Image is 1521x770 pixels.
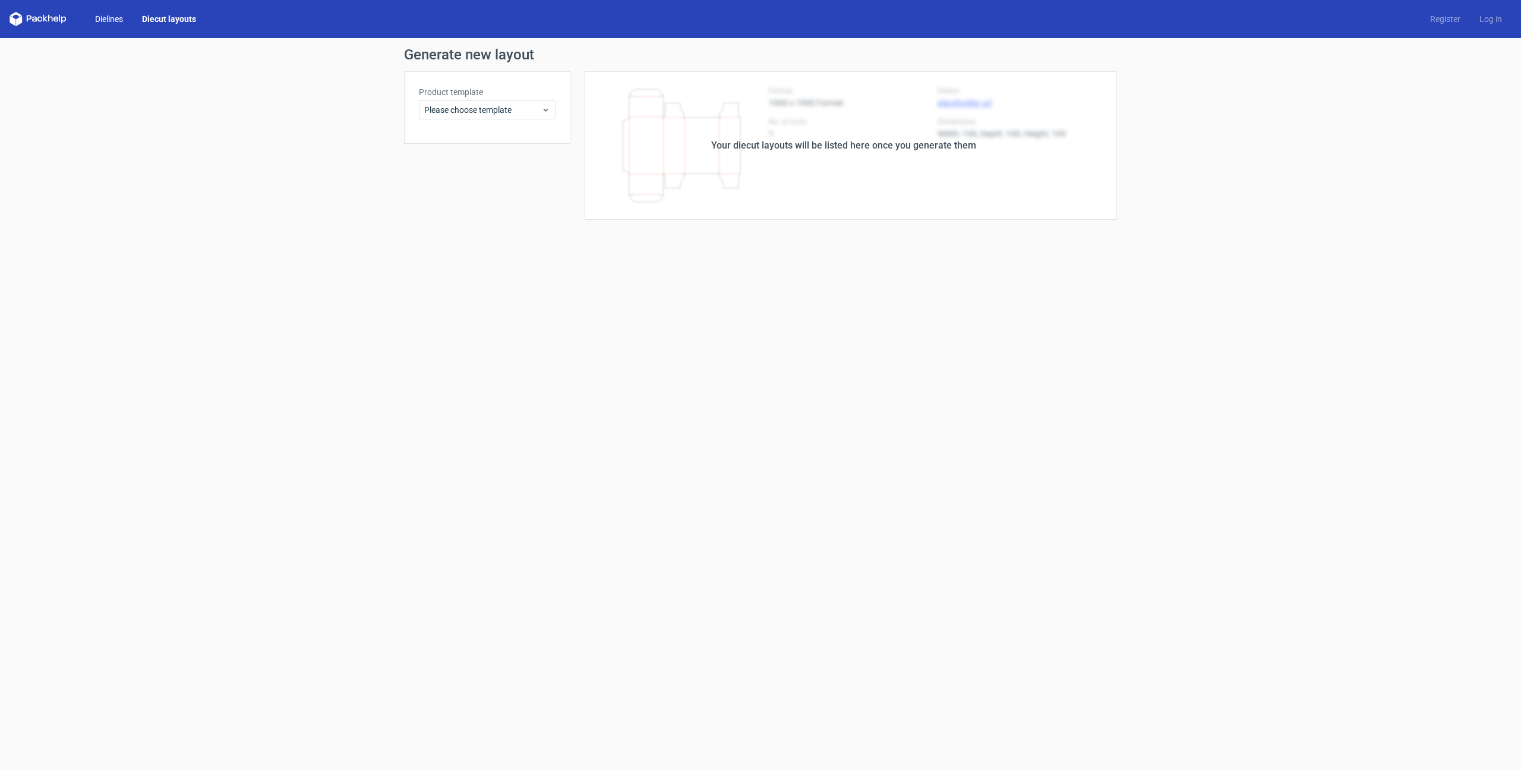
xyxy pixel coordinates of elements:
[86,13,132,25] a: Dielines
[132,13,206,25] a: Diecut layouts
[424,104,541,116] span: Please choose template
[404,48,1117,62] h1: Generate new layout
[1421,13,1470,25] a: Register
[1470,13,1511,25] a: Log in
[419,86,556,98] label: Product template
[711,138,976,153] div: Your diecut layouts will be listed here once you generate them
